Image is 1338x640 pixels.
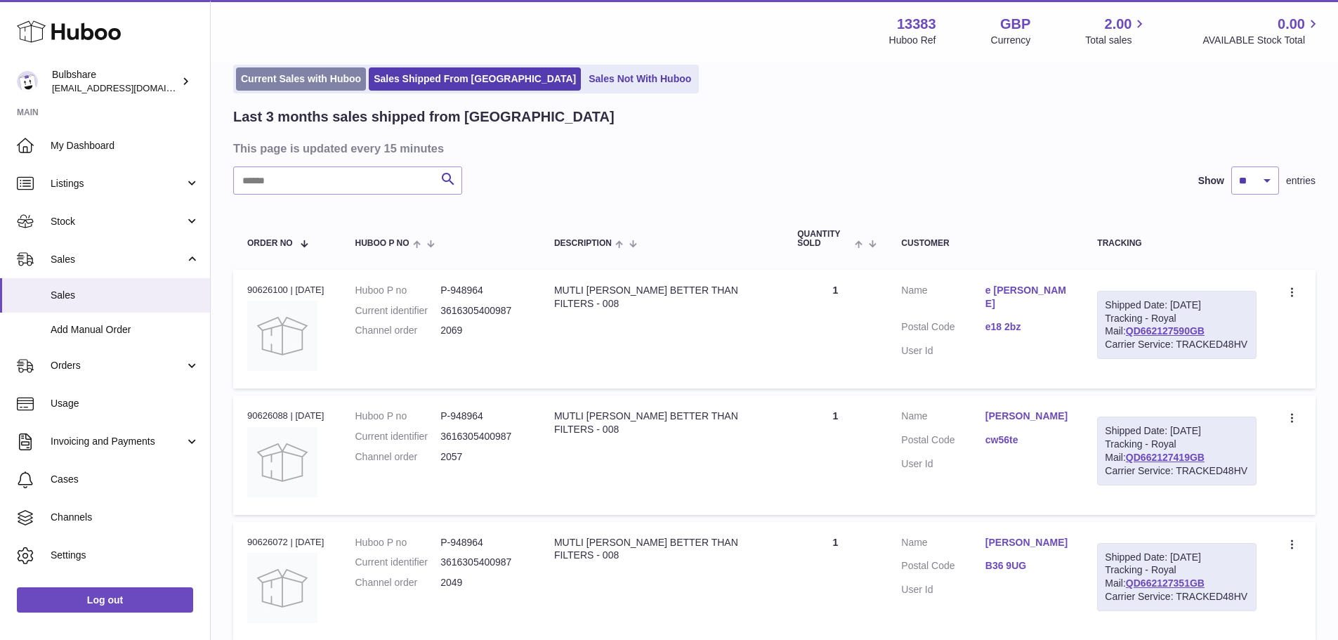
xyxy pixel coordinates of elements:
dt: User Id [901,583,985,596]
dt: Channel order [355,576,440,589]
span: Cases [51,473,199,486]
div: Carrier Service: TRACKED48HV [1105,338,1249,351]
span: Description [554,239,612,248]
a: Sales Shipped From [GEOGRAPHIC_DATA] [369,67,581,91]
span: Usage [51,397,199,410]
a: 2.00 Total sales [1085,15,1148,47]
img: rimmellive@bulbshare.com [17,71,38,92]
img: no-photo.jpg [247,427,317,497]
dd: P-948964 [440,410,526,423]
strong: 13383 [897,15,936,34]
dt: Name [901,410,985,426]
div: Tracking - Royal Mail: [1097,417,1257,485]
span: 0.00 [1278,15,1305,34]
img: no-photo.jpg [247,553,317,623]
div: Carrier Service: TRACKED48HV [1105,590,1249,603]
dt: Huboo P no [355,410,440,423]
dt: Postal Code [901,559,985,576]
div: Tracking - Royal Mail: [1097,291,1257,360]
dd: 3616305400987 [440,304,526,318]
h2: Last 3 months sales shipped from [GEOGRAPHIC_DATA] [233,107,615,126]
dt: Postal Code [901,320,985,337]
span: [EMAIL_ADDRESS][DOMAIN_NAME] [52,82,206,93]
span: Orders [51,359,185,372]
dd: 2049 [440,576,526,589]
div: Tracking [1097,239,1257,248]
h3: This page is updated every 15 minutes [233,141,1312,156]
img: no-photo.jpg [247,301,317,371]
div: Huboo Ref [889,34,936,47]
div: Bulbshare [52,68,178,95]
span: Listings [51,177,185,190]
td: 1 [783,270,887,388]
div: Shipped Date: [DATE] [1105,424,1249,438]
dd: 3616305400987 [440,556,526,569]
span: Stock [51,215,185,228]
strong: GBP [1000,15,1030,34]
dd: 2069 [440,324,526,337]
span: AVAILABLE Stock Total [1202,34,1321,47]
dt: Huboo P no [355,284,440,297]
span: entries [1286,174,1316,188]
span: Channels [51,511,199,524]
span: Add Manual Order [51,323,199,337]
dt: User Id [901,344,985,358]
a: B36 9UG [985,559,1069,573]
span: Settings [51,549,199,562]
a: QD662127419GB [1126,452,1205,463]
a: e18 2bz [985,320,1069,334]
dt: Name [901,536,985,553]
span: Quantity Sold [797,230,851,248]
dt: Postal Code [901,433,985,450]
div: MUTLI [PERSON_NAME] BETTER THAN FILTERS - 008 [554,284,769,311]
a: Log out [17,587,193,613]
a: cw56te [985,433,1069,447]
div: Carrier Service: TRACKED48HV [1105,464,1249,478]
a: 0.00 AVAILABLE Stock Total [1202,15,1321,47]
div: Currency [991,34,1031,47]
dt: Huboo P no [355,536,440,549]
dd: 3616305400987 [440,430,526,443]
a: e [PERSON_NAME] [985,284,1069,311]
span: Total sales [1085,34,1148,47]
dd: P-948964 [440,284,526,297]
div: 90626100 | [DATE] [247,284,327,296]
div: 90626088 | [DATE] [247,410,327,422]
div: MUTLI [PERSON_NAME] BETTER THAN FILTERS - 008 [554,410,769,436]
span: Order No [247,239,293,248]
dt: Channel order [355,450,440,464]
dd: 2057 [440,450,526,464]
dd: P-948964 [440,536,526,549]
div: Tracking - Royal Mail: [1097,543,1257,612]
span: 2.00 [1105,15,1132,34]
dt: Current identifier [355,430,440,443]
span: Huboo P no [355,239,409,248]
label: Show [1198,174,1224,188]
dt: Current identifier [355,304,440,318]
a: QD662127590GB [1126,325,1205,337]
td: 1 [783,396,887,514]
span: Sales [51,289,199,302]
span: My Dashboard [51,139,199,152]
dt: User Id [901,457,985,471]
dt: Channel order [355,324,440,337]
a: QD662127351GB [1126,577,1205,589]
a: [PERSON_NAME] [985,410,1069,423]
a: [PERSON_NAME] [985,536,1069,549]
a: Current Sales with Huboo [236,67,366,91]
div: Customer [901,239,1069,248]
span: Invoicing and Payments [51,435,185,448]
div: MUTLI [PERSON_NAME] BETTER THAN FILTERS - 008 [554,536,769,563]
div: Shipped Date: [DATE] [1105,551,1249,564]
dt: Current identifier [355,556,440,569]
div: Shipped Date: [DATE] [1105,299,1249,312]
div: 90626072 | [DATE] [247,536,327,549]
a: Sales Not With Huboo [584,67,696,91]
dt: Name [901,284,985,314]
span: Sales [51,253,185,266]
